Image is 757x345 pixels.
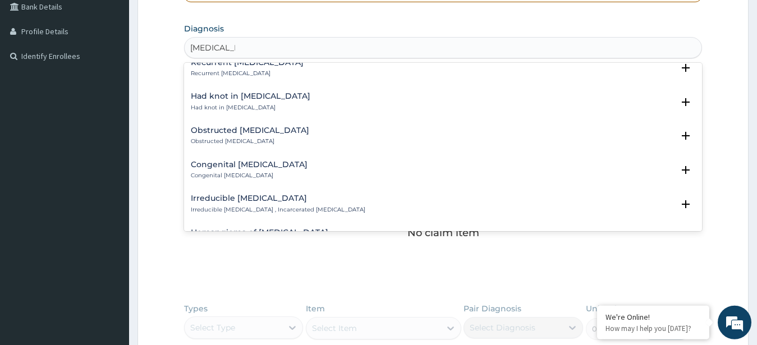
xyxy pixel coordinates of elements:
[191,160,308,169] h4: Congenital [MEDICAL_DATA]
[191,206,365,214] p: Irreducible [MEDICAL_DATA] , Incarcerated [MEDICAL_DATA]
[605,324,701,333] p: How may I help you today?
[679,95,692,109] i: open select status
[184,6,211,33] div: Minimize live chat window
[679,163,692,177] i: open select status
[65,102,155,215] span: We're online!
[184,23,224,34] label: Diagnosis
[191,104,310,112] p: Had knot in [MEDICAL_DATA]
[6,228,214,267] textarea: Type your message and hit 'Enter'
[58,63,189,77] div: Chat with us now
[191,137,309,145] p: Obstructed [MEDICAL_DATA]
[407,227,479,238] p: No claim item
[191,70,304,77] p: Recurrent [MEDICAL_DATA]
[191,126,309,135] h4: Obstructed [MEDICAL_DATA]
[21,56,45,84] img: d_794563401_company_1708531726252_794563401
[605,312,701,322] div: We're Online!
[679,197,692,211] i: open select status
[679,129,692,142] i: open select status
[191,194,365,203] h4: Irreducible [MEDICAL_DATA]
[191,172,308,180] p: Congenital [MEDICAL_DATA]
[679,61,692,75] i: open select status
[191,58,304,67] h4: Recurrent [MEDICAL_DATA]
[191,228,587,237] h4: Hemangioma of [MEDICAL_DATA]
[191,92,310,100] h4: Had knot in [MEDICAL_DATA]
